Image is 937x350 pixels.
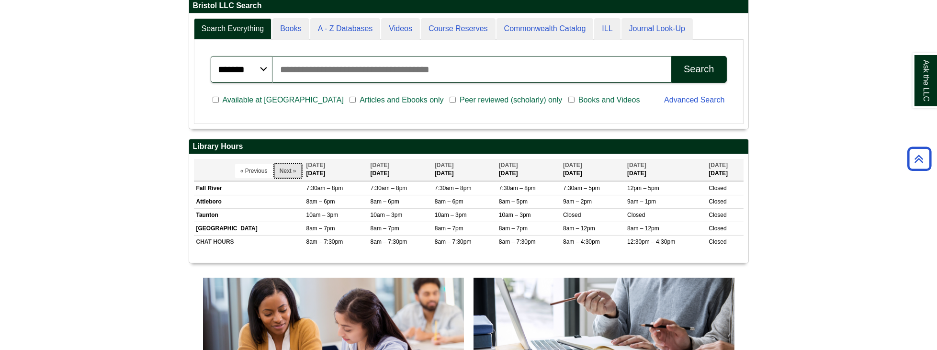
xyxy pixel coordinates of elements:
span: 8am – 5pm [499,198,528,205]
span: [DATE] [371,162,390,169]
th: [DATE] [561,159,625,181]
span: 9am – 1pm [627,198,656,205]
span: 8am – 7pm [371,225,399,232]
span: Articles and Ebooks only [356,94,447,106]
span: 12:30pm – 4:30pm [627,238,675,245]
span: 8am – 7pm [435,225,463,232]
span: 10am – 3pm [435,212,467,218]
span: Closed [709,198,726,205]
a: A - Z Databases [310,18,381,40]
span: 7:30am – 8pm [371,185,407,192]
th: [DATE] [368,159,432,181]
a: Books [272,18,309,40]
a: Commonwealth Catalog [497,18,594,40]
span: 10am – 3pm [306,212,339,218]
span: 8am – 6pm [435,198,463,205]
th: [DATE] [304,159,368,181]
input: Books and Videos [568,96,575,104]
td: [GEOGRAPHIC_DATA] [194,222,304,235]
th: [DATE] [432,159,497,181]
th: [DATE] [706,159,743,181]
td: Attleboro [194,195,304,208]
span: [DATE] [306,162,326,169]
span: Closed [709,238,726,245]
span: 12pm – 5pm [627,185,659,192]
span: Books and Videos [575,94,644,106]
a: Back to Top [904,152,935,165]
span: 7:30am – 8pm [499,185,536,192]
span: 8am – 7:30pm [371,238,407,245]
span: [DATE] [563,162,582,169]
span: 8am – 6pm [306,198,335,205]
th: [DATE] [497,159,561,181]
span: 8am – 4:30pm [563,238,600,245]
span: 9am – 2pm [563,198,592,205]
button: Search [671,56,726,83]
span: 8am – 7:30pm [306,238,343,245]
a: Videos [381,18,420,40]
input: Articles and Ebooks only [350,96,356,104]
span: Peer reviewed (scholarly) only [456,94,566,106]
span: 10am – 3pm [371,212,403,218]
span: 7:30am – 8pm [435,185,472,192]
td: Taunton [194,208,304,222]
td: CHAT HOURS [194,236,304,249]
div: Search [684,64,714,75]
span: 8am – 7pm [306,225,335,232]
a: Advanced Search [664,96,724,104]
span: 8am – 7:30pm [435,238,472,245]
span: Closed [709,185,726,192]
span: 10am – 3pm [499,212,531,218]
input: Peer reviewed (scholarly) only [450,96,456,104]
a: Search Everything [194,18,272,40]
span: [DATE] [435,162,454,169]
th: [DATE] [625,159,706,181]
h2: Library Hours [189,139,748,154]
span: [DATE] [499,162,518,169]
span: 7:30am – 8pm [306,185,343,192]
span: 8am – 12pm [627,225,659,232]
a: Course Reserves [421,18,496,40]
span: Closed [709,212,726,218]
span: Closed [709,225,726,232]
a: Journal Look-Up [621,18,693,40]
span: 8am – 7:30pm [499,238,536,245]
span: 8am – 7pm [499,225,528,232]
button: Next » [274,164,302,178]
span: [DATE] [709,162,728,169]
span: 8am – 6pm [371,198,399,205]
span: Available at [GEOGRAPHIC_DATA] [219,94,348,106]
a: ILL [594,18,620,40]
span: [DATE] [627,162,646,169]
span: 8am – 12pm [563,225,595,232]
button: « Previous [235,164,273,178]
input: Available at [GEOGRAPHIC_DATA] [213,96,219,104]
td: Fall River [194,181,304,195]
span: 7:30am – 5pm [563,185,600,192]
span: Closed [627,212,645,218]
span: Closed [563,212,581,218]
